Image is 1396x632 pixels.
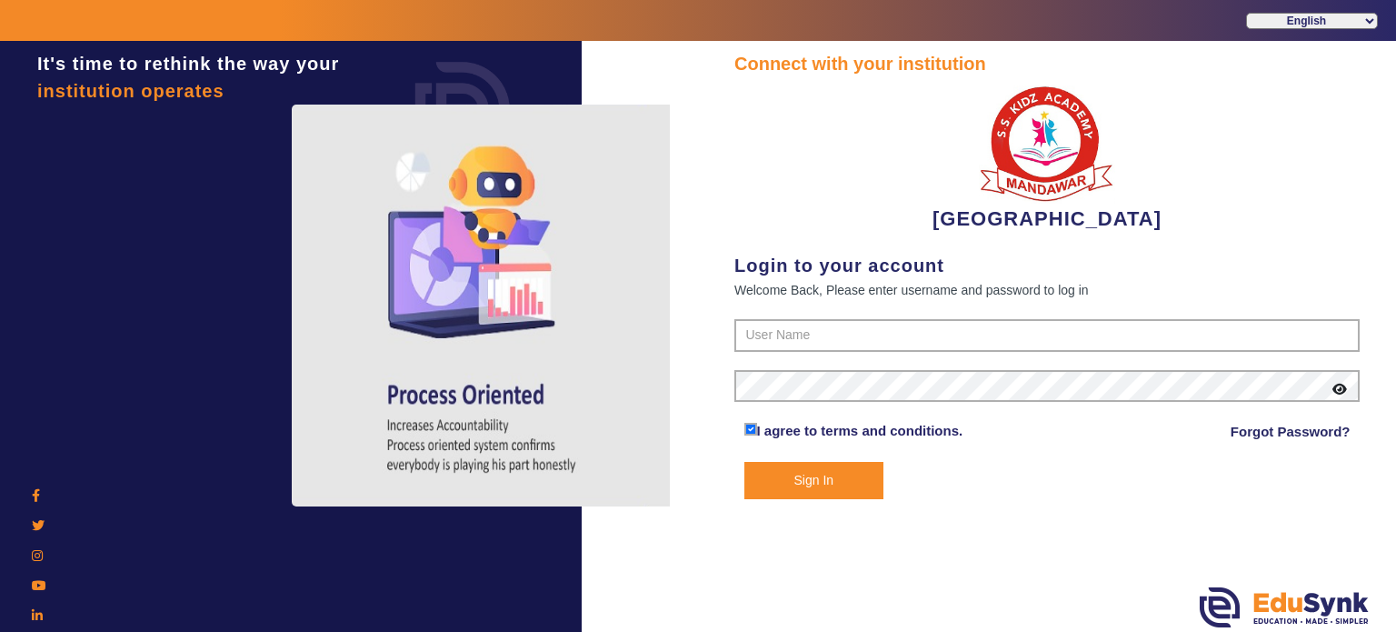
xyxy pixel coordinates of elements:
[734,279,1360,301] div: Welcome Back, Please enter username and password to log in
[394,41,531,177] img: login.png
[37,54,339,74] span: It's time to rethink the way your
[292,105,673,507] img: login4.png
[1200,587,1369,627] img: edusynk.png
[744,462,884,499] button: Sign In
[734,77,1360,234] div: [GEOGRAPHIC_DATA]
[37,81,224,101] span: institution operates
[979,77,1115,204] img: b9104f0a-387a-4379-b368-ffa933cda262
[734,319,1360,352] input: User Name
[1231,421,1351,443] a: Forgot Password?
[734,50,1360,77] div: Connect with your institution
[734,252,1360,279] div: Login to your account
[757,423,963,438] a: I agree to terms and conditions.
